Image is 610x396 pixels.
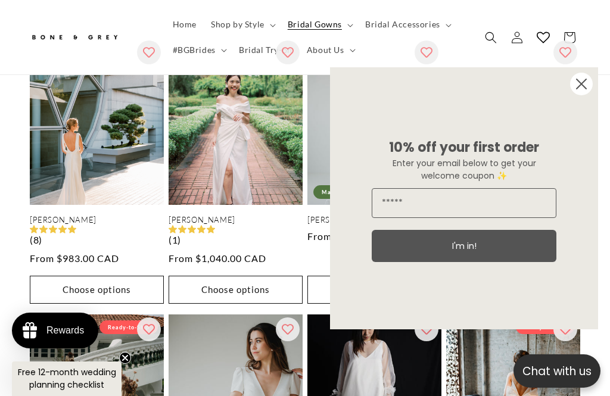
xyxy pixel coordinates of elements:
p: Chat with us [513,363,600,380]
a: Home [166,12,204,37]
div: Free 12-month wedding planning checklistClose teaser [12,361,122,396]
summary: Bridal Gowns [281,12,358,37]
span: Bridal Accessories [365,19,440,30]
button: Add to wishlist [553,40,577,64]
button: Add to wishlist [137,317,161,341]
a: [PERSON_NAME] [169,215,303,225]
span: Shop by Style [211,19,264,30]
button: Choose options [307,276,441,304]
a: [PERSON_NAME] [30,215,164,225]
span: About Us [307,44,344,55]
input: Email [372,188,556,218]
button: I'm in! [372,230,556,262]
span: 10% off your first order [389,138,539,157]
button: Add to wishlist [415,40,438,64]
button: Choose options [169,276,303,304]
summary: Bridal Accessories [358,12,456,37]
span: Bridal Try-on [239,44,292,55]
div: Rewards [46,325,84,336]
button: Open chatbox [513,354,600,388]
summary: Shop by Style [204,12,281,37]
button: Add to wishlist [137,40,161,64]
a: [PERSON_NAME] [307,215,441,225]
span: Free 12-month wedding planning checklist [18,366,116,391]
summary: Search [478,24,504,50]
button: Close dialog [569,72,593,96]
button: Choose options [30,276,164,304]
span: #BGBrides [173,44,216,55]
button: Add to wishlist [276,317,300,341]
span: Enter your email below to get your welcome coupon ✨ [393,157,536,182]
img: Bone and Grey Bridal [30,27,119,47]
a: Bone and Grey Bridal [26,23,154,51]
summary: #BGBrides [166,37,232,62]
summary: About Us [300,37,360,62]
a: Bridal Try-on [232,37,300,62]
span: Home [173,19,197,30]
div: FLYOUT Form [318,55,610,341]
span: Bridal Gowns [288,19,342,30]
button: Add to wishlist [276,40,300,64]
button: Close teaser [119,352,131,364]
